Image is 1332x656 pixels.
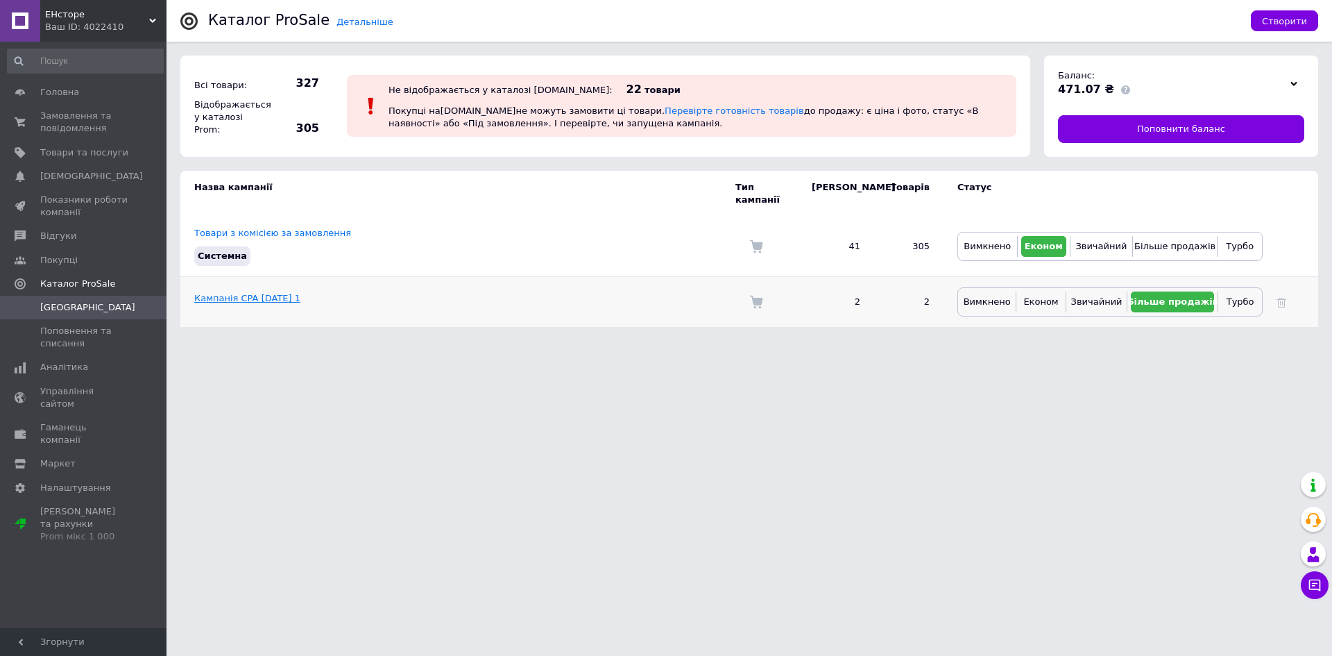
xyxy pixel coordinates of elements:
[1227,296,1254,307] span: Турбо
[1134,241,1215,251] span: Більше продажів
[1070,292,1124,312] button: Звичайний
[1222,292,1258,312] button: Турбо
[40,110,128,135] span: Замовлення та повідомлення
[874,171,943,217] td: Товарів
[194,228,351,238] a: Товари з комісією за замовлення
[798,277,874,328] td: 2
[40,254,78,267] span: Покупці
[271,76,319,91] span: 327
[388,106,978,128] span: Покупці на [DOMAIN_NAME] не можуть замовити ці товари. до продажу: є ціна і фото, статус «В наявн...
[40,86,79,99] span: Головна
[1276,296,1286,307] a: Видалити
[1075,241,1127,251] span: Звичайний
[626,83,642,96] span: 22
[1131,292,1214,312] button: Більше продажів
[180,171,735,217] td: Назва кампанії
[1020,292,1061,312] button: Економ
[40,482,111,494] span: Налаштування
[1226,241,1254,251] span: Турбо
[336,17,393,27] a: Детальніше
[191,95,267,140] div: Відображається у каталозі Prom:
[874,217,943,277] td: 305
[943,171,1263,217] td: Статус
[191,76,267,95] div: Всі товари:
[874,277,943,328] td: 2
[40,278,115,290] span: Каталог ProSale
[271,121,319,136] span: 305
[964,296,1011,307] span: Вимкнено
[964,241,1011,251] span: Вимкнено
[1137,123,1225,135] span: Поповнити баланс
[735,171,798,217] td: Тип кампанії
[194,293,300,303] a: Кампанія CPA [DATE] 1
[208,13,330,28] div: Каталог ProSale
[749,239,763,253] img: Комісія за замовлення
[40,361,88,373] span: Аналітика
[1074,236,1129,257] button: Звичайний
[798,217,874,277] td: 41
[40,457,76,470] span: Маркет
[7,49,164,74] input: Пошук
[1221,236,1258,257] button: Турбо
[1058,115,1304,143] a: Поповнити баланс
[361,96,382,117] img: :exclamation:
[1021,236,1066,257] button: Економ
[1023,296,1058,307] span: Економ
[40,505,128,544] span: [PERSON_NAME] та рахунки
[1136,236,1213,257] button: Більше продажів
[388,85,613,95] div: Не відображається у каталозі [DOMAIN_NAME]:
[962,236,1014,257] button: Вимкнено
[1127,296,1218,307] span: Більше продажів
[40,146,128,159] span: Товари та послуги
[1071,296,1122,307] span: Звичайний
[1301,571,1329,599] button: Чат з покупцем
[798,171,874,217] td: [PERSON_NAME]
[40,301,135,314] span: [GEOGRAPHIC_DATA]
[1025,241,1063,251] span: Економ
[40,530,128,543] div: Prom мікс 1 000
[40,385,128,410] span: Управління сайтом
[644,85,681,95] span: товари
[749,295,763,309] img: Комісія за замовлення
[1251,10,1318,31] button: Створити
[40,325,128,350] span: Поповнення та списання
[1262,16,1307,26] span: Створити
[1058,83,1114,96] span: 471.07 ₴
[40,230,76,242] span: Відгуки
[40,170,143,183] span: [DEMOGRAPHIC_DATA]
[45,8,149,21] span: ЕНсторе
[962,292,1012,312] button: Вимкнено
[40,421,128,446] span: Гаманець компанії
[1058,70,1095,81] span: Баланс:
[665,106,804,116] a: Перевірте готовність товарів
[45,21,166,33] div: Ваш ID: 4022410
[40,194,128,219] span: Показники роботи компанії
[198,251,247,261] span: Системна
